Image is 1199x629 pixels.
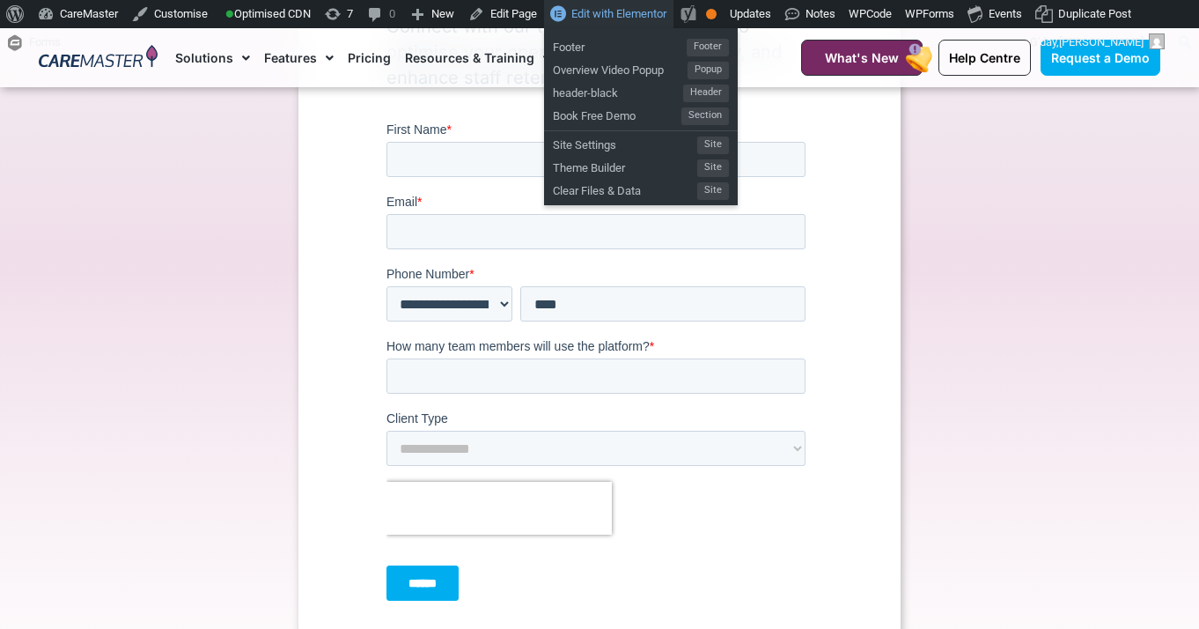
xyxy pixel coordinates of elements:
[544,56,738,79] a: Overview Video PopupPopup
[706,9,717,19] div: OK
[405,28,551,87] a: Resources & Training
[949,50,1020,65] span: Help Centre
[938,40,1031,76] a: Help Centre
[544,79,738,102] a: header-blackHeader
[553,79,683,102] span: header-black
[175,28,250,87] a: Solutions
[683,85,729,102] span: Header
[553,102,681,125] span: Book Free Demo
[553,56,688,79] span: Overview Video Popup
[571,7,666,20] span: Edit with Elementor
[697,159,729,177] span: Site
[348,28,391,87] a: Pricing
[553,177,697,200] span: Clear Files & Data
[801,40,923,76] a: What's New
[697,137,729,154] span: Site
[39,45,158,71] img: CareMaster Logo
[264,28,334,87] a: Features
[544,177,738,200] a: Clear Files & DataSite
[29,28,61,56] span: Forms
[544,33,738,56] a: FooterFooter
[1041,40,1160,76] a: Request a Demo
[553,33,687,56] span: Footer
[553,154,697,177] span: Theme Builder
[544,102,738,125] a: Book Free DemoSection
[681,107,729,125] span: Section
[1051,50,1150,65] span: Request a Demo
[697,182,729,200] span: Site
[688,62,729,79] span: Popup
[687,39,729,56] span: Footer
[175,28,758,87] nav: Menu
[825,50,899,65] span: What's New
[386,121,813,616] iframe: Form 0
[1059,35,1144,48] span: [PERSON_NAME]
[544,154,738,177] a: Theme BuilderSite
[544,131,738,154] a: Site SettingsSite
[553,131,697,154] span: Site Settings
[1024,28,1172,56] a: G'day,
